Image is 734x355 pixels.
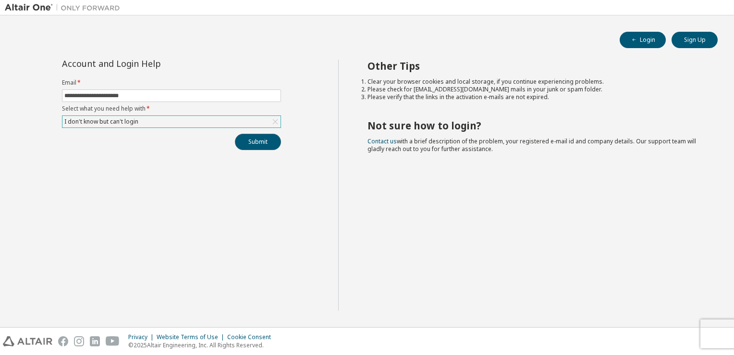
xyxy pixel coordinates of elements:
[62,105,281,113] label: Select what you need help with
[367,93,701,101] li: Please verify that the links in the activation e-mails are not expired.
[74,336,84,346] img: instagram.svg
[128,333,157,341] div: Privacy
[235,134,281,150] button: Submit
[227,333,277,341] div: Cookie Consent
[5,3,125,13] img: Altair One
[367,60,701,72] h2: Other Tips
[90,336,100,346] img: linkedin.svg
[367,86,701,93] li: Please check for [EMAIL_ADDRESS][DOMAIN_NAME] mails in your junk or spam folder.
[367,137,696,153] span: with a brief description of the problem, your registered e-mail id and company details. Our suppo...
[128,341,277,349] p: © 2025 Altair Engineering, Inc. All Rights Reserved.
[63,116,140,127] div: I don't know but can't login
[367,137,397,145] a: Contact us
[106,336,120,346] img: youtube.svg
[672,32,718,48] button: Sign Up
[3,336,52,346] img: altair_logo.svg
[620,32,666,48] button: Login
[367,119,701,132] h2: Not sure how to login?
[367,78,701,86] li: Clear your browser cookies and local storage, if you continue experiencing problems.
[157,333,227,341] div: Website Terms of Use
[62,79,281,87] label: Email
[62,116,281,127] div: I don't know but can't login
[58,336,68,346] img: facebook.svg
[62,60,237,67] div: Account and Login Help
